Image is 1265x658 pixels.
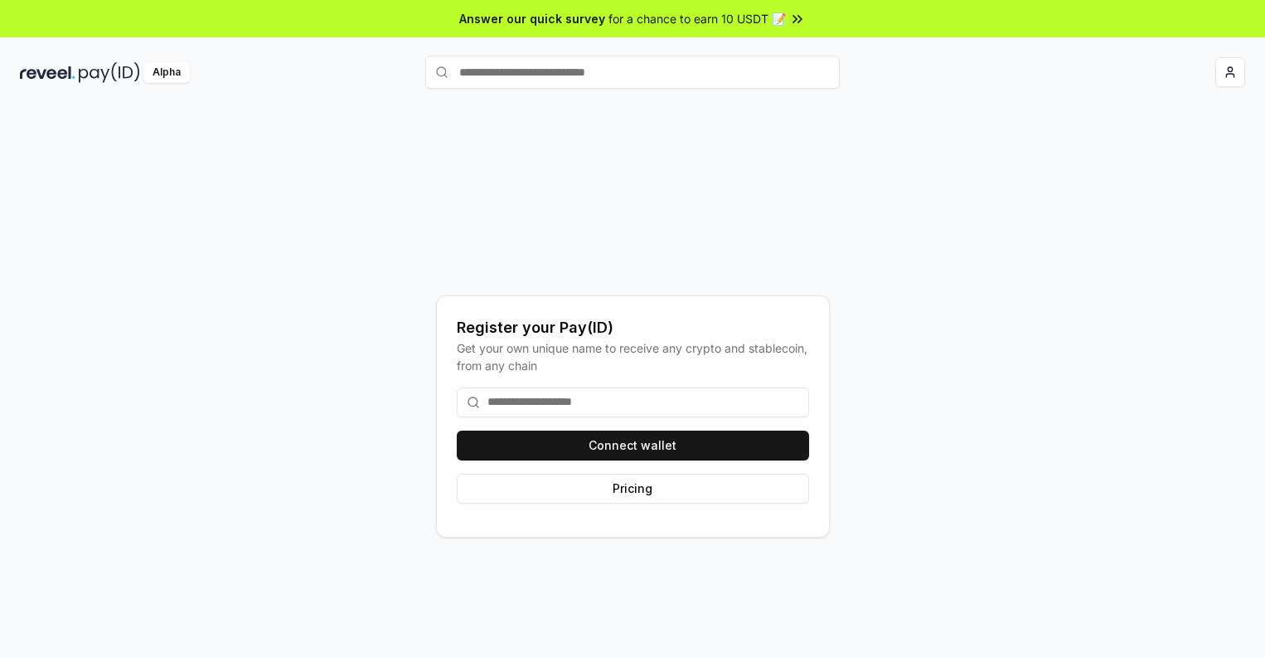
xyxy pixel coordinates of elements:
div: Alpha [143,62,190,83]
span: for a chance to earn 10 USDT 📝 [608,10,786,27]
span: Answer our quick survey [459,10,605,27]
img: pay_id [79,62,140,83]
div: Register your Pay(ID) [457,316,809,339]
button: Pricing [457,474,809,504]
div: Get your own unique name to receive any crypto and stablecoin, from any chain [457,339,809,374]
img: reveel_dark [20,62,75,83]
button: Connect wallet [457,431,809,461]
